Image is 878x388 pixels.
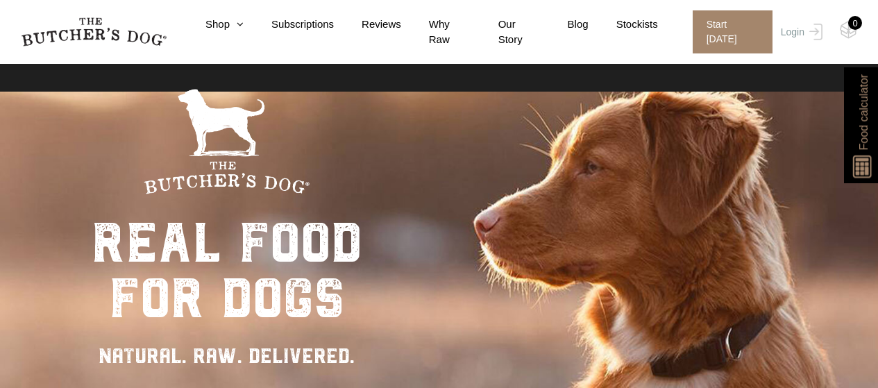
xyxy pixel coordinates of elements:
[540,17,589,33] a: Blog
[693,10,773,53] span: Start [DATE]
[334,17,401,33] a: Reviews
[855,74,872,150] span: Food calculator
[244,17,334,33] a: Subscriptions
[401,17,471,48] a: Why Raw
[178,17,244,33] a: Shop
[471,17,540,48] a: Our Story
[777,10,822,53] a: Login
[679,10,777,53] a: Start [DATE]
[848,16,862,30] div: 0
[840,21,857,39] img: TBD_Cart-Empty.png
[92,340,362,371] div: NATURAL. RAW. DELIVERED.
[92,215,362,326] div: real food for dogs
[589,17,658,33] a: Stockists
